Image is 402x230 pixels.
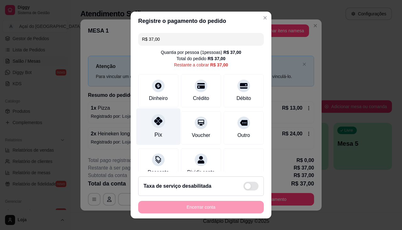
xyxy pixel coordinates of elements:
div: Restante a cobrar [174,62,228,68]
div: R$ 37,00 [210,62,228,68]
input: Ex.: hambúrguer de cordeiro [142,33,260,45]
div: Desconto [148,169,169,176]
div: Total do pedido [177,55,225,62]
button: Close [260,13,270,23]
div: Quantia por pessoa ( 1 pessoas) [161,49,241,55]
div: R$ 37,00 [223,49,241,55]
div: R$ 37,00 [208,55,225,62]
div: Dinheiro [149,95,168,102]
header: Registre o pagamento do pedido [131,12,271,30]
div: Dividir conta [187,169,215,176]
div: Voucher [192,132,210,139]
div: Débito [236,95,251,102]
h2: Taxa de serviço desabilitada [144,182,211,190]
div: Pix [155,131,162,139]
div: Outro [237,132,250,139]
div: Crédito [193,95,209,102]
